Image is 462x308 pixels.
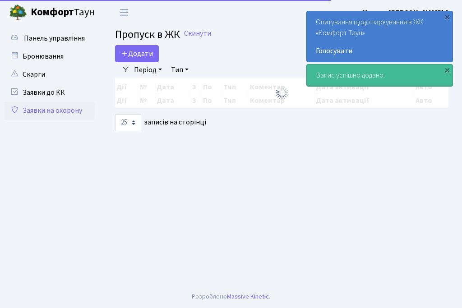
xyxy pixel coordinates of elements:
[184,29,211,38] a: Скинути
[24,33,85,43] span: Панель управління
[115,114,141,131] select: записів на сторінці
[363,7,451,18] a: Цитрус [PERSON_NAME] А.
[121,49,153,59] span: Додати
[9,4,27,22] img: logo.png
[113,5,135,20] button: Переключити навігацію
[130,62,166,78] a: Період
[5,83,95,101] a: Заявки до КК
[363,8,451,18] b: Цитрус [PERSON_NAME] А.
[443,65,452,74] div: ×
[307,11,453,62] div: Опитування щодо паркування в ЖК «Комфорт Таун»
[5,47,95,65] a: Бронювання
[307,64,453,86] div: Запис успішно додано.
[115,27,180,42] span: Пропуск в ЖК
[31,5,95,20] span: Таун
[167,62,192,78] a: Тип
[316,46,444,56] a: Голосувати
[5,65,95,83] a: Скарги
[192,292,270,302] div: Розроблено .
[31,5,74,19] b: Комфорт
[5,29,95,47] a: Панель управління
[115,45,159,62] a: Додати
[5,101,95,120] a: Заявки на охорону
[275,86,289,100] img: Обробка...
[115,114,206,131] label: записів на сторінці
[227,292,269,301] a: Massive Kinetic
[443,12,452,21] div: ×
